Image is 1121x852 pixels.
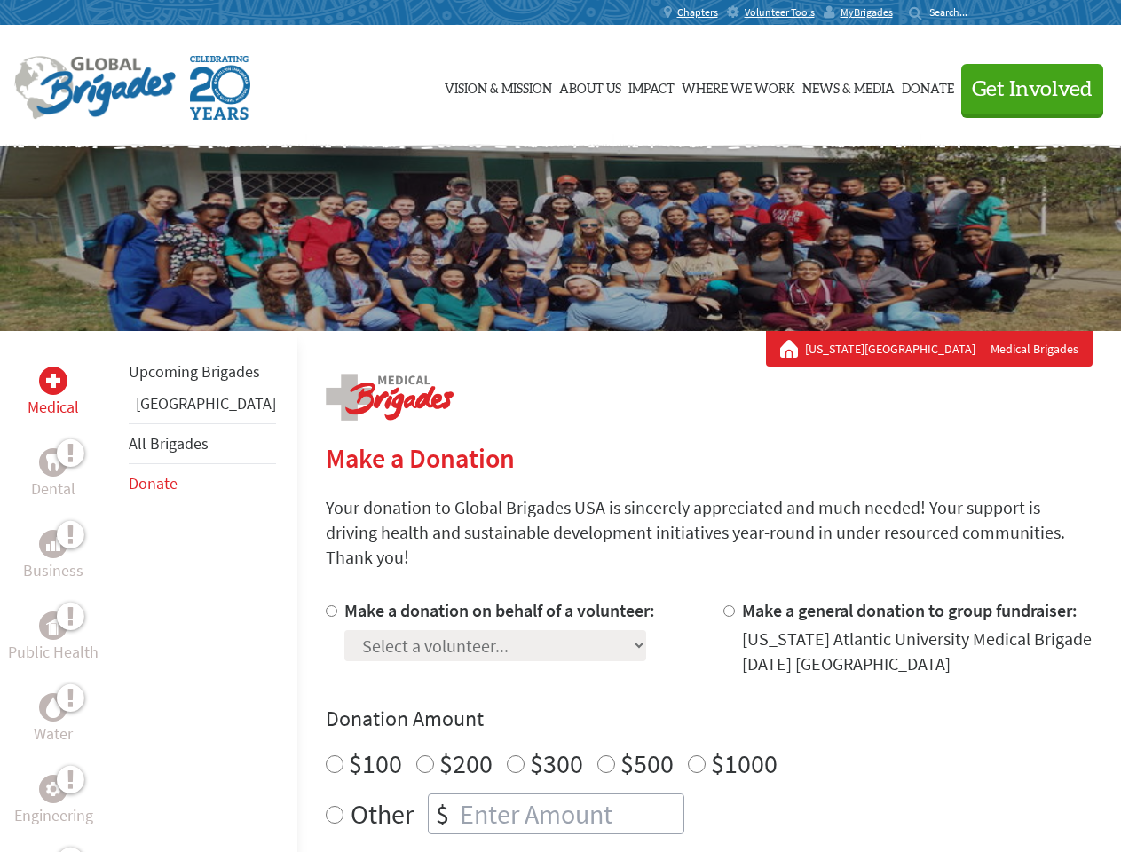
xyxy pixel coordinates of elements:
[902,42,954,130] a: Donate
[39,611,67,640] div: Public Health
[972,79,1093,100] span: Get Involved
[326,495,1093,570] p: Your donation to Global Brigades USA is sincerely appreciated and much needed! Your support is dr...
[129,352,276,391] li: Upcoming Brigades
[8,640,99,665] p: Public Health
[46,617,60,635] img: Public Health
[14,775,93,828] a: EngineeringEngineering
[326,374,454,421] img: logo-medical.png
[351,793,414,834] label: Other
[805,340,983,358] a: [US_STATE][GEOGRAPHIC_DATA]
[39,775,67,803] div: Engineering
[780,340,1078,358] div: Medical Brigades
[445,42,552,130] a: Vision & Mission
[841,5,893,20] span: MyBrigades
[129,361,260,382] a: Upcoming Brigades
[136,393,276,414] a: [GEOGRAPHIC_DATA]
[31,477,75,501] p: Dental
[23,558,83,583] p: Business
[34,722,73,746] p: Water
[46,782,60,796] img: Engineering
[326,442,1093,474] h2: Make a Donation
[34,693,73,746] a: WaterWater
[682,42,795,130] a: Where We Work
[530,746,583,780] label: $300
[742,627,1093,676] div: [US_STATE] Atlantic University Medical Brigade [DATE] [GEOGRAPHIC_DATA]
[28,395,79,420] p: Medical
[129,423,276,464] li: All Brigades
[129,464,276,503] li: Donate
[620,746,674,780] label: $500
[677,5,718,20] span: Chapters
[14,56,176,120] img: Global Brigades Logo
[129,391,276,423] li: Panama
[28,367,79,420] a: MedicalMedical
[190,56,250,120] img: Global Brigades Celebrating 20 Years
[742,599,1078,621] label: Make a general donation to group fundraiser:
[559,42,621,130] a: About Us
[46,697,60,717] img: Water
[46,454,60,470] img: Dental
[439,746,493,780] label: $200
[628,42,675,130] a: Impact
[349,746,402,780] label: $100
[456,794,683,833] input: Enter Amount
[711,746,778,780] label: $1000
[344,599,655,621] label: Make a donation on behalf of a volunteer:
[745,5,815,20] span: Volunteer Tools
[929,5,980,19] input: Search...
[39,530,67,558] div: Business
[39,367,67,395] div: Medical
[46,374,60,388] img: Medical
[46,537,60,551] img: Business
[23,530,83,583] a: BusinessBusiness
[961,64,1103,114] button: Get Involved
[8,611,99,665] a: Public HealthPublic Health
[429,794,456,833] div: $
[31,448,75,501] a: DentalDental
[39,448,67,477] div: Dental
[14,803,93,828] p: Engineering
[802,42,895,130] a: News & Media
[326,705,1093,733] h4: Donation Amount
[39,693,67,722] div: Water
[129,433,209,454] a: All Brigades
[129,473,178,493] a: Donate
